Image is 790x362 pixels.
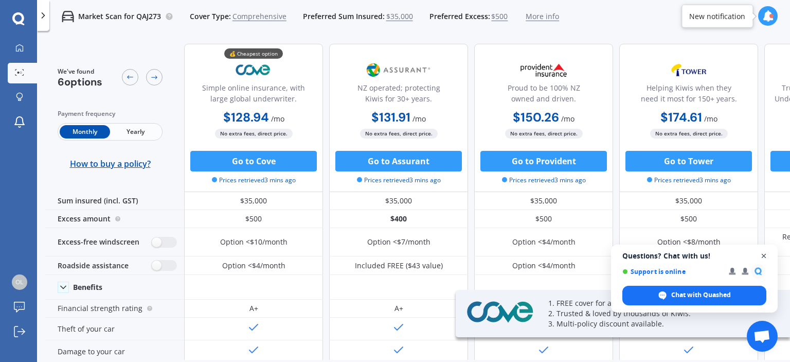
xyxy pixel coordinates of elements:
[45,192,184,210] div: Sum insured (incl. GST)
[335,151,462,171] button: Go to Assurant
[224,48,283,59] div: 💰 Cheapest option
[303,11,385,22] span: Preferred Sum Insured:
[223,109,269,125] b: $128.94
[747,321,778,352] div: Open chat
[650,129,728,139] span: No extra fees, direct price.
[220,57,288,83] img: Cove.webp
[329,210,468,228] div: $400
[78,11,161,22] p: Market Scan for QAJ273
[190,151,317,171] button: Go to Cove
[480,151,607,171] button: Go to Provident
[58,109,163,119] div: Payment frequency
[329,192,468,210] div: $35,000
[758,250,770,263] span: Close chat
[45,318,184,340] div: Theft of your car
[622,252,766,260] span: Questions? Chat with us!
[622,286,766,305] div: Chat with Quashed
[474,192,613,210] div: $35,000
[561,114,574,124] span: / mo
[657,237,721,247] div: Option <$8/month
[689,11,745,21] div: New notification
[62,10,74,23] img: car.f15378c7a67c060ca3f3.svg
[371,109,410,125] b: $131.91
[12,274,27,290] img: 7a785e954f14a15660db759a5550845b
[365,57,433,83] img: Assurant.png
[70,159,151,169] span: How to buy a policy?
[491,11,508,22] span: $500
[360,129,438,139] span: No extra fees, direct price.
[655,57,723,83] img: Tower.webp
[355,261,443,271] div: Included FREE ($43 value)
[625,151,752,171] button: Go to Tower
[429,11,490,22] span: Preferred Excess:
[357,176,441,185] span: Prices retrieved 3 mins ago
[660,109,702,125] b: $174.61
[184,210,323,228] div: $500
[510,57,578,83] img: Provident.png
[73,283,102,292] div: Benefits
[548,308,764,319] p: 2. Trusted & loved by thousands of Kiwis.
[58,67,102,76] span: We've found
[110,125,160,139] span: Yearly
[45,300,184,318] div: Financial strength rating
[671,290,731,300] span: Chat with Quashed
[232,11,286,22] span: Comprehensive
[412,114,426,124] span: / mo
[502,176,586,185] span: Prices retrieved 3 mins ago
[622,268,722,275] span: Support is online
[190,11,231,22] span: Cover Type:
[58,75,102,89] span: 6 options
[512,237,576,247] div: Option <$4/month
[45,210,184,228] div: Excess amount
[215,129,293,139] span: No extra fees, direct price.
[548,298,764,308] p: 1. FREE cover for a month (up to $100) with Quashed.
[513,109,559,125] b: $150.26
[367,237,430,247] div: Option <$7/month
[464,299,536,325] img: Cove.webp
[526,11,559,22] span: More info
[394,303,403,314] div: A+
[647,176,731,185] span: Prices retrieved 3 mins ago
[222,261,285,271] div: Option <$4/month
[512,261,576,271] div: Option <$4/month
[184,192,323,210] div: $35,000
[619,210,758,228] div: $500
[212,176,296,185] span: Prices retrieved 3 mins ago
[60,125,110,139] span: Monthly
[386,11,413,22] span: $35,000
[505,129,583,139] span: No extra fees, direct price.
[45,256,184,275] div: Roadside assistance
[338,82,459,108] div: NZ operated; protecting Kiwis for 30+ years.
[619,192,758,210] div: $35,000
[483,82,604,108] div: Proud to be 100% NZ owned and driven.
[704,114,717,124] span: / mo
[193,82,314,108] div: Simple online insurance, with large global underwriter.
[249,303,258,314] div: A+
[220,237,288,247] div: Option <$10/month
[45,228,184,256] div: Excess-free windscreen
[548,319,764,329] p: 3. Multi-policy discount available.
[474,210,613,228] div: $500
[271,114,284,124] span: / mo
[628,82,749,108] div: Helping Kiwis when they need it most for 150+ years.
